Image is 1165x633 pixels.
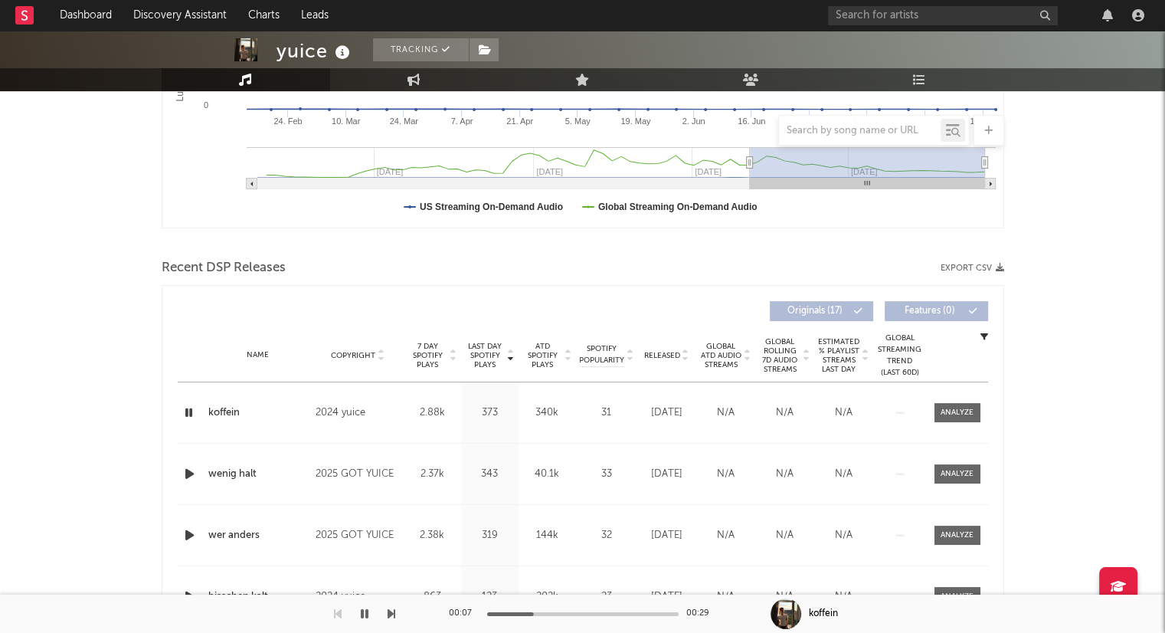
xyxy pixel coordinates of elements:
[208,405,309,421] a: koffein
[465,467,515,482] div: 343
[686,605,717,623] div: 00:29
[818,337,860,374] span: Estimated % Playlist Streams Last Day
[700,528,751,543] div: N/A
[780,307,850,316] span: Originals ( 17 )
[809,607,838,621] div: koffein
[277,38,354,64] div: yuice
[895,307,965,316] span: Features ( 0 )
[407,342,448,369] span: 7 Day Spotify Plays
[316,404,399,422] div: 2024 yuice
[162,259,286,277] span: Recent DSP Releases
[770,301,873,321] button: Originals(17)
[818,528,869,543] div: N/A
[641,589,692,605] div: [DATE]
[580,589,633,605] div: 23
[818,467,869,482] div: N/A
[885,301,988,321] button: Features(0)
[597,202,757,212] text: Global Streaming On-Demand Audio
[373,38,469,61] button: Tracking
[580,528,633,543] div: 32
[449,605,479,623] div: 00:07
[316,588,399,606] div: 2024 yuice
[465,405,515,421] div: 373
[203,100,208,110] text: 0
[407,589,457,605] div: 863
[522,589,572,605] div: 202k
[700,589,751,605] div: N/A
[700,342,742,369] span: Global ATD Audio Streams
[580,405,633,421] div: 31
[465,589,515,605] div: 123
[522,342,563,369] span: ATD Spotify Plays
[316,465,399,484] div: 2025 GOT YUICE
[877,333,923,379] div: Global Streaming Trend (Last 60D)
[759,589,810,605] div: N/A
[641,467,692,482] div: [DATE]
[644,351,680,360] span: Released
[522,528,572,543] div: 144k
[522,467,572,482] div: 40.1k
[759,528,810,543] div: N/A
[759,337,801,374] span: Global Rolling 7D Audio Streams
[331,351,375,360] span: Copyright
[522,405,572,421] div: 340k
[420,202,563,212] text: US Streaming On-Demand Audio
[579,343,624,366] span: Spotify Popularity
[465,528,515,543] div: 319
[407,528,457,543] div: 2.38k
[779,125,941,137] input: Search by song name or URL
[818,405,869,421] div: N/A
[759,467,810,482] div: N/A
[828,6,1058,25] input: Search for artists
[941,264,1004,273] button: Export CSV
[700,467,751,482] div: N/A
[580,467,633,482] div: 33
[641,405,692,421] div: [DATE]
[316,526,399,545] div: 2025 GOT YUICE
[208,349,309,361] div: Name
[465,342,506,369] span: Last Day Spotify Plays
[700,405,751,421] div: N/A
[407,467,457,482] div: 2.37k
[818,589,869,605] div: N/A
[759,405,810,421] div: N/A
[208,589,309,605] a: bisschen kalt
[407,405,457,421] div: 2.88k
[641,528,692,543] div: [DATE]
[208,528,309,543] a: wer anders
[208,467,309,482] a: wenig halt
